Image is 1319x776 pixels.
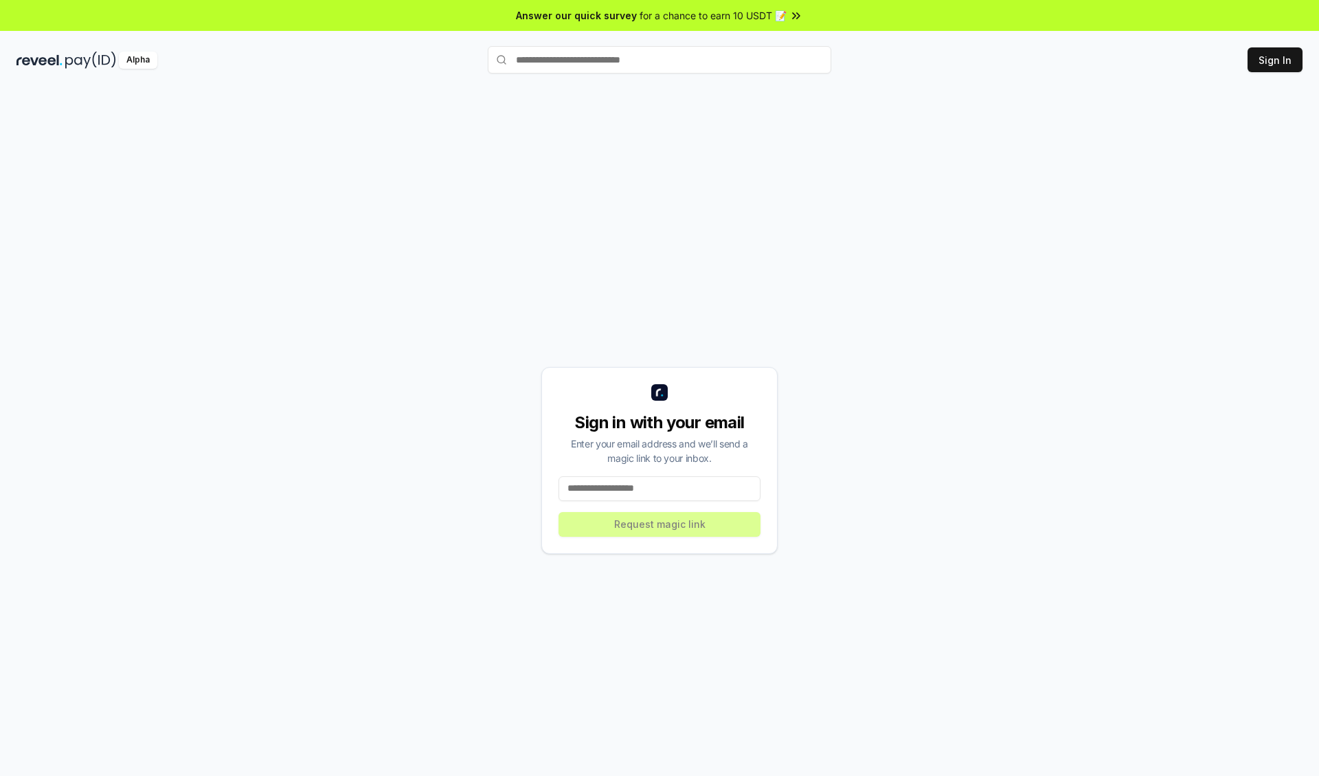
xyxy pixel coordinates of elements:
div: Enter your email address and we’ll send a magic link to your inbox. [559,436,760,465]
div: Alpha [119,52,157,69]
img: logo_small [651,384,668,401]
div: Sign in with your email [559,412,760,434]
span: Answer our quick survey [516,8,637,23]
button: Sign In [1248,47,1303,72]
img: reveel_dark [16,52,63,69]
span: for a chance to earn 10 USDT 📝 [640,8,787,23]
img: pay_id [65,52,116,69]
